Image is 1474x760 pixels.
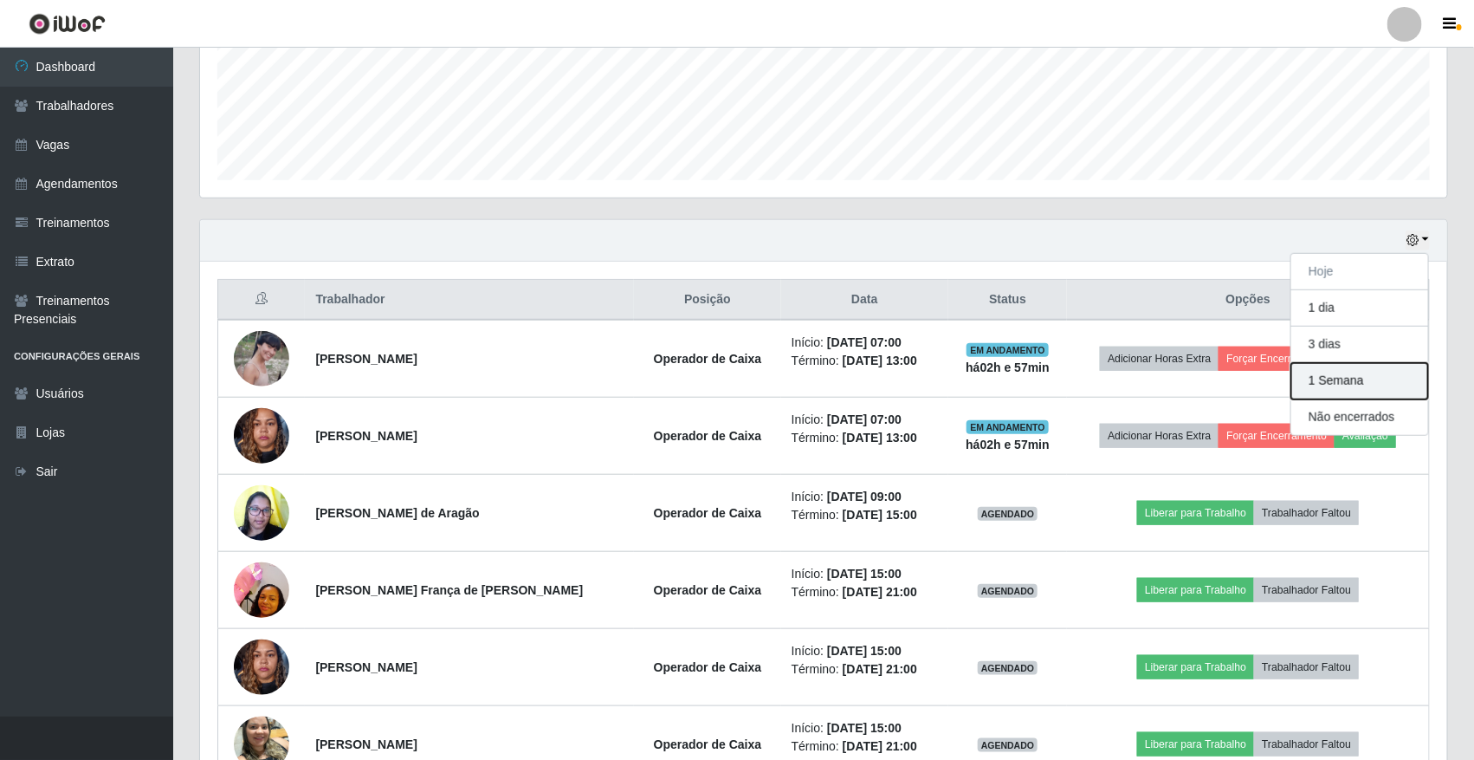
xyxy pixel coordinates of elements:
[827,490,902,503] time: [DATE] 09:00
[1100,347,1219,371] button: Adicionar Horas Extra
[1254,655,1359,679] button: Trabalhador Faltou
[305,280,634,321] th: Trabalhador
[1291,254,1428,290] button: Hoje
[234,553,289,627] img: 1699901172433.jpeg
[792,737,938,756] li: Término:
[843,431,917,445] time: [DATE] 13:00
[792,506,938,524] li: Término:
[1291,363,1428,399] button: 1 Semana
[1137,732,1254,757] button: Liberar para Trabalho
[1100,424,1219,448] button: Adicionar Horas Extra
[978,584,1038,598] span: AGENDADO
[792,488,938,506] li: Início:
[1254,501,1359,525] button: Trabalhador Faltou
[315,352,417,366] strong: [PERSON_NAME]
[781,280,948,321] th: Data
[1291,290,1428,327] button: 1 dia
[827,335,902,349] time: [DATE] 07:00
[827,567,902,581] time: [DATE] 15:00
[948,280,1068,321] th: Status
[654,660,762,674] strong: Operador de Caixa
[654,352,762,366] strong: Operador de Caixa
[1137,655,1254,679] button: Liberar para Trabalho
[827,721,902,735] time: [DATE] 15:00
[843,585,917,599] time: [DATE] 21:00
[1254,578,1359,602] button: Trabalhador Faltou
[792,719,938,737] li: Início:
[654,737,762,751] strong: Operador de Caixa
[1254,732,1359,757] button: Trabalhador Faltou
[654,506,762,520] strong: Operador de Caixa
[1137,578,1254,602] button: Liberar para Trabalho
[234,331,289,386] img: 1617198337870.jpeg
[792,334,938,352] li: Início:
[1291,327,1428,363] button: 3 dias
[966,361,1050,374] strong: há 02 h e 57 min
[234,476,289,549] img: 1632390182177.jpeg
[967,420,1049,434] span: EM ANDAMENTO
[234,399,289,472] img: 1734465947432.jpeg
[843,354,917,367] time: [DATE] 13:00
[978,661,1038,675] span: AGENDADO
[792,660,938,679] li: Término:
[1219,424,1335,448] button: Forçar Encerramento
[315,583,583,597] strong: [PERSON_NAME] França de [PERSON_NAME]
[978,507,1038,521] span: AGENDADO
[792,565,938,583] li: Início:
[315,660,417,674] strong: [PERSON_NAME]
[1219,347,1335,371] button: Forçar Encerramento
[827,644,902,658] time: [DATE] 15:00
[792,352,938,370] li: Término:
[634,280,780,321] th: Posição
[967,343,1049,357] span: EM ANDAMENTO
[29,13,106,35] img: CoreUI Logo
[1291,399,1428,435] button: Não encerrados
[654,429,762,443] strong: Operador de Caixa
[827,412,902,426] time: [DATE] 07:00
[978,738,1038,752] span: AGENDADO
[315,506,479,520] strong: [PERSON_NAME] de Aragão
[792,429,938,447] li: Término:
[966,438,1050,451] strong: há 02 h e 57 min
[792,411,938,429] li: Início:
[843,508,917,522] time: [DATE] 15:00
[315,429,417,443] strong: [PERSON_NAME]
[843,739,917,753] time: [DATE] 21:00
[792,583,938,601] li: Término:
[1137,501,1254,525] button: Liberar para Trabalho
[1335,424,1396,448] button: Avaliação
[1067,280,1429,321] th: Opções
[792,642,938,660] li: Início:
[315,737,417,751] strong: [PERSON_NAME]
[843,662,917,676] time: [DATE] 21:00
[654,583,762,597] strong: Operador de Caixa
[234,630,289,704] img: 1734465947432.jpeg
